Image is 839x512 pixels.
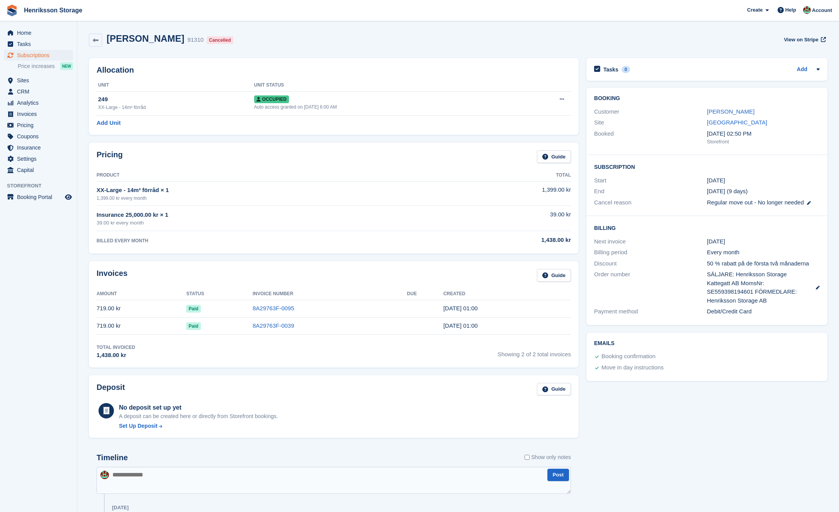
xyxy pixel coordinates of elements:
[18,63,55,70] span: Price increases
[186,322,200,330] span: Paid
[253,322,294,329] a: 8A29763F-0039
[97,169,433,182] th: Product
[97,66,571,75] h2: Allocation
[433,206,571,231] td: 39.00 kr
[186,288,253,300] th: Status
[254,104,519,111] div: Auto access granted on [DATE] 6:00 AM
[4,165,73,175] a: menu
[594,248,707,257] div: Billing period
[97,211,433,219] div: Insurance 25,000.00 kr × 1
[119,422,158,430] div: Set Up Deposit
[60,62,73,70] div: NEW
[64,192,73,202] a: Preview store
[747,6,763,14] span: Create
[97,288,186,300] th: Amount
[433,236,571,245] div: 1,438.00 kr
[784,36,818,44] span: View on Stripe
[4,75,73,86] a: menu
[97,237,433,244] div: BILLED EVERY MONTH
[603,66,618,73] h2: Tasks
[17,153,63,164] span: Settings
[107,33,184,44] h2: [PERSON_NAME]
[594,118,707,127] div: Site
[98,104,254,111] div: XX-Large - 14m² förråd
[97,453,128,462] h2: Timeline
[443,288,571,300] th: Created
[17,131,63,142] span: Coupons
[187,36,204,44] div: 91310
[407,288,443,300] th: Due
[100,471,109,479] img: Isak Martinelle
[207,36,233,44] div: Cancelled
[97,186,433,195] div: XX-Large - 14m² förråd × 1
[525,453,571,461] label: Show only notes
[254,79,519,92] th: Unit Status
[707,259,820,268] div: 50 % rabatt på de första två månaderna
[97,300,186,317] td: 719.00 kr
[707,188,748,194] span: [DATE] (9 days)
[803,6,811,14] img: Isak Martinelle
[119,403,278,412] div: No deposit set up yet
[4,120,73,131] a: menu
[17,165,63,175] span: Capital
[4,109,73,119] a: menu
[98,95,254,104] div: 249
[707,270,808,305] span: SÄLJARE: Henriksson Storage Kattegatt AB MomsNr: SE559398194601 FÖRMEDLARE: Henriksson Storage AB
[594,259,707,268] div: Discount
[525,453,530,461] input: Show only notes
[17,97,63,108] span: Analytics
[7,182,77,190] span: Storefront
[4,50,73,61] a: menu
[594,107,707,116] div: Customer
[547,469,569,481] button: Post
[4,153,73,164] a: menu
[186,305,200,313] span: Paid
[594,129,707,146] div: Booked
[17,39,63,49] span: Tasks
[594,187,707,196] div: End
[97,351,135,360] div: 1,438.00 kr
[601,363,664,373] div: Move in day instructions
[781,33,827,46] a: View on Stripe
[119,412,278,420] p: A deposit can be created here or directly from Storefront bookings.
[6,5,18,16] img: stora-icon-8386f47178a22dfd0bd8f6a31ec36ba5ce8667c1dd55bd0f319d3a0aa187defe.svg
[17,86,63,97] span: CRM
[253,305,294,311] a: 8A29763F-0095
[4,39,73,49] a: menu
[594,237,707,246] div: Next invoice
[594,176,707,185] div: Start
[97,317,186,335] td: 719.00 kr
[443,305,478,311] time: 2025-07-23 23:00:38 UTC
[707,199,804,206] span: Regular move out - No longer needed
[433,169,571,182] th: Total
[4,27,73,38] a: menu
[785,6,796,14] span: Help
[254,95,289,103] span: Occupied
[537,269,571,282] a: Guide
[18,62,73,70] a: Price increases NEW
[97,150,123,163] h2: Pricing
[253,288,407,300] th: Invoice Number
[594,307,707,316] div: Payment method
[433,181,571,206] td: 1,399.00 kr
[17,120,63,131] span: Pricing
[119,422,278,430] a: Set Up Deposit
[797,65,807,74] a: Add
[97,383,125,396] h2: Deposit
[601,352,656,361] div: Booking confirmation
[594,163,820,170] h2: Subscription
[594,270,707,305] div: Order number
[594,95,820,102] h2: Booking
[537,150,571,163] a: Guide
[97,219,433,227] div: 39.00 kr every month
[707,176,725,185] time: 2025-06-23 23:00:00 UTC
[498,344,571,360] span: Showing 2 of 2 total invoices
[707,138,820,146] div: Storefront
[707,237,820,246] div: [DATE]
[707,248,820,257] div: Every month
[4,97,73,108] a: menu
[537,383,571,396] a: Guide
[707,108,754,115] a: [PERSON_NAME]
[4,192,73,202] a: menu
[4,86,73,97] a: menu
